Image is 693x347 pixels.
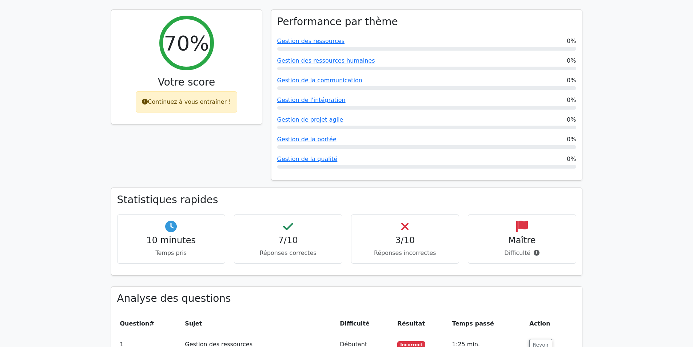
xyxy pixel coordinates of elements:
font: 0% [567,38,576,44]
font: 0% [567,77,576,84]
font: Réponses correctes [260,249,316,256]
a: Gestion de la portée [277,136,336,143]
font: Action [529,320,550,327]
font: Réponses incorrectes [374,249,436,256]
font: 0% [567,116,576,123]
font: 0% [567,57,576,64]
font: 3/10 [395,235,415,245]
font: Difficulté [504,249,530,256]
a: Gestion des ressources [277,38,345,44]
font: Question [120,320,150,327]
font: Temps pris [155,249,187,256]
font: 0% [567,136,576,143]
a: Gestion de la communication [277,77,362,84]
font: 0% [567,155,576,162]
font: 0% [567,96,576,103]
font: Temps passé [452,320,494,327]
font: Performance par thème [277,16,398,28]
a: Gestion des ressources humaines [277,57,375,64]
a: Gestion de projet agile [277,116,343,123]
font: Votre score [158,76,215,88]
font: Statistiques rapides [117,194,218,206]
a: Gestion de l'intégration [277,96,346,103]
font: Continuez à vous entraîner ! [148,98,231,105]
font: 10 minutes [147,235,196,245]
a: Gestion de la qualité [277,155,338,162]
font: Difficulté [340,320,369,327]
font: Analyse des questions [117,292,231,304]
font: 7/10 [278,235,298,245]
font: 70% [164,31,209,55]
font: Résultat [397,320,425,327]
font: Maître [508,235,536,245]
font: Sujet [185,320,202,327]
font: # [149,320,154,327]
